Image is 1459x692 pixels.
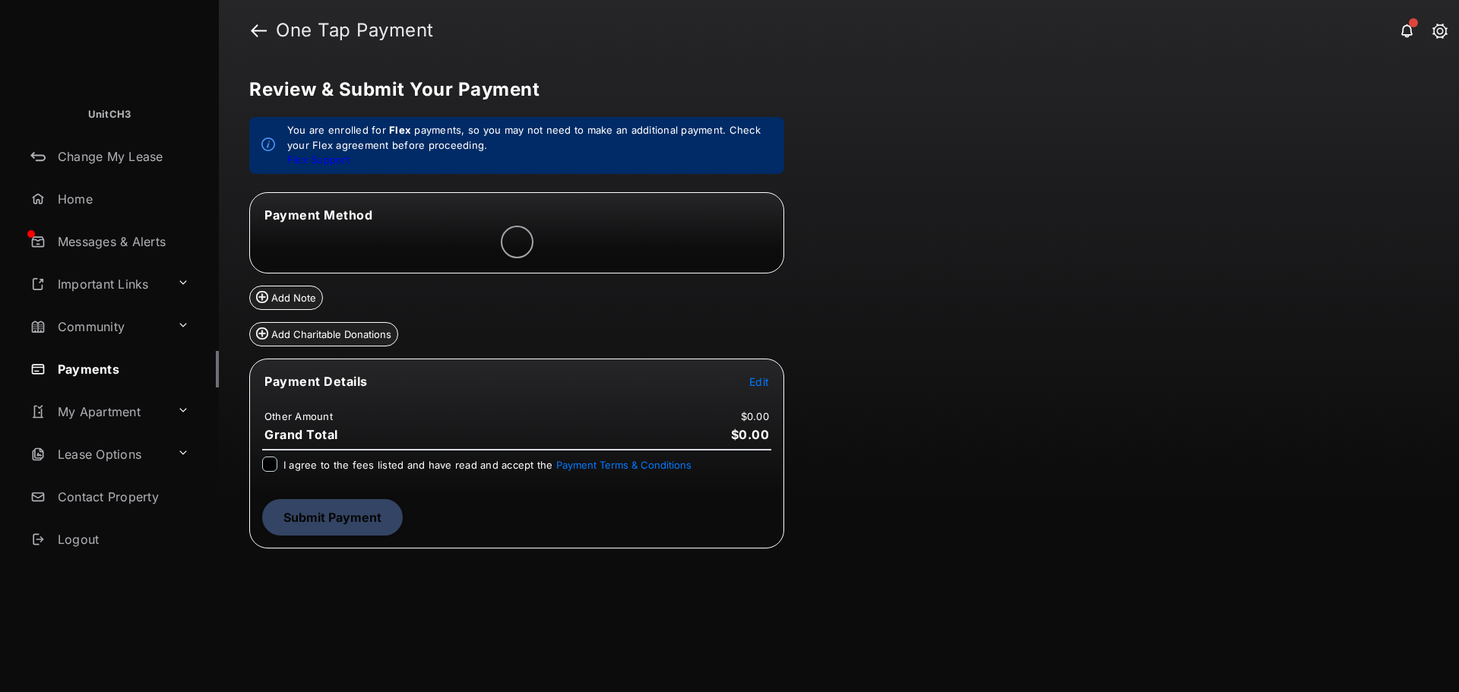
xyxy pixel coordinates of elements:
[262,499,403,536] button: Submit Payment
[749,375,769,388] span: Edit
[24,181,219,217] a: Home
[740,409,770,423] td: $0.00
[287,153,350,166] a: Flex Support
[556,459,692,471] button: I agree to the fees listed and have read and accept the
[249,286,323,310] button: Add Note
[24,436,171,472] a: Lease Options
[264,409,334,423] td: Other Amount
[249,322,398,346] button: Add Charitable Donations
[749,374,769,389] button: Edit
[24,266,171,302] a: Important Links
[389,124,411,136] strong: Flex
[283,459,692,471] span: I agree to the fees listed and have read and accept the
[24,138,219,175] a: Change My Lease
[24,223,219,260] a: Messages & Alerts
[249,81,1416,99] h5: Review & Submit Your Payment
[731,427,770,442] span: $0.00
[287,123,772,168] em: You are enrolled for payments, so you may not need to make an additional payment. Check your Flex...
[264,427,338,442] span: Grand Total
[24,393,171,430] a: My Apartment
[24,308,171,345] a: Community
[24,521,219,558] a: Logout
[276,21,434,39] strong: One Tap Payment
[264,207,372,223] span: Payment Method
[24,479,219,515] a: Contact Property
[88,107,131,122] p: UnitCH3
[264,374,368,389] span: Payment Details
[24,351,219,387] a: Payments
